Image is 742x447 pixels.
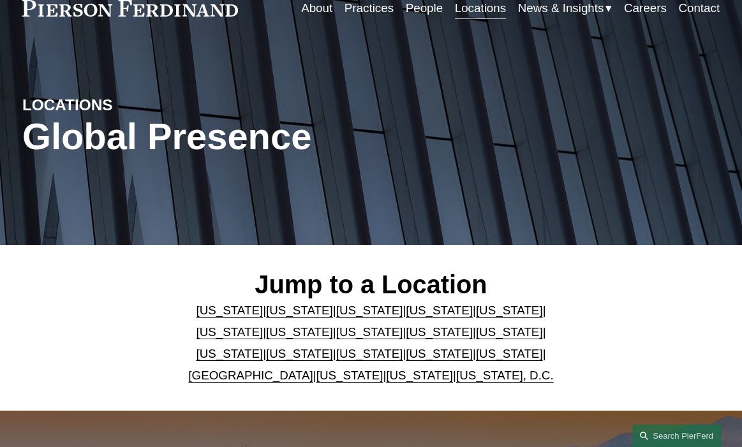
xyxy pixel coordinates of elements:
a: Search this site [632,425,722,447]
a: [US_STATE] [476,325,543,339]
a: [US_STATE] [406,304,473,317]
h2: Jump to a Location [168,269,575,300]
a: [US_STATE] [406,347,473,360]
a: [US_STATE] [266,325,333,339]
a: [US_STATE] [336,347,403,360]
a: [US_STATE] [386,369,453,382]
a: [US_STATE], D.C. [456,369,554,382]
a: [US_STATE] [476,347,543,360]
a: [US_STATE] [336,325,403,339]
h4: LOCATIONS [22,96,197,115]
a: [US_STATE] [316,369,383,382]
a: [US_STATE] [336,304,403,317]
a: [US_STATE] [196,325,263,339]
a: [GEOGRAPHIC_DATA] [188,369,313,382]
h1: Global Presence [22,115,487,158]
a: [US_STATE] [196,347,263,360]
a: [US_STATE] [266,304,333,317]
a: [US_STATE] [406,325,473,339]
a: [US_STATE] [476,304,543,317]
a: [US_STATE] [266,347,333,360]
p: | | | | | | | | | | | | | | | | | | [168,300,575,386]
a: [US_STATE] [196,304,263,317]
